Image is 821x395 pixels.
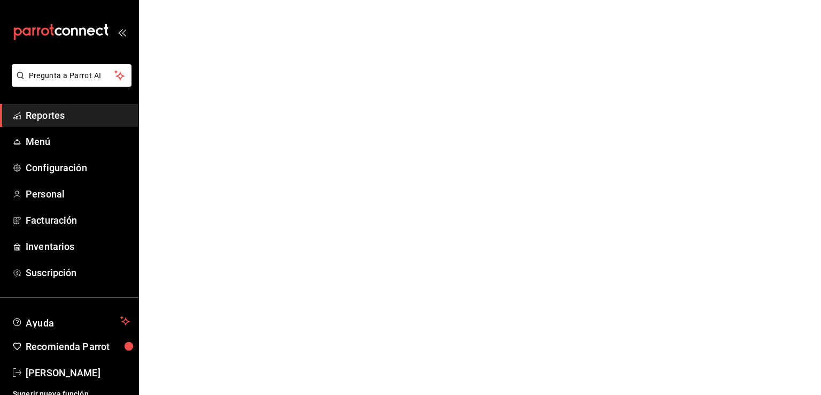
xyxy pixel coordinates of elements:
[26,265,130,280] span: Suscripción
[26,239,130,254] span: Inventarios
[26,161,130,175] span: Configuración
[26,366,130,380] span: [PERSON_NAME]
[26,339,130,354] span: Recomienda Parrot
[7,78,131,89] a: Pregunta a Parrot AI
[26,134,130,149] span: Menú
[12,64,131,87] button: Pregunta a Parrot AI
[26,187,130,201] span: Personal
[26,315,116,328] span: Ayuda
[29,70,115,81] span: Pregunta a Parrot AI
[26,108,130,123] span: Reportes
[26,213,130,227] span: Facturación
[118,28,126,36] button: open_drawer_menu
